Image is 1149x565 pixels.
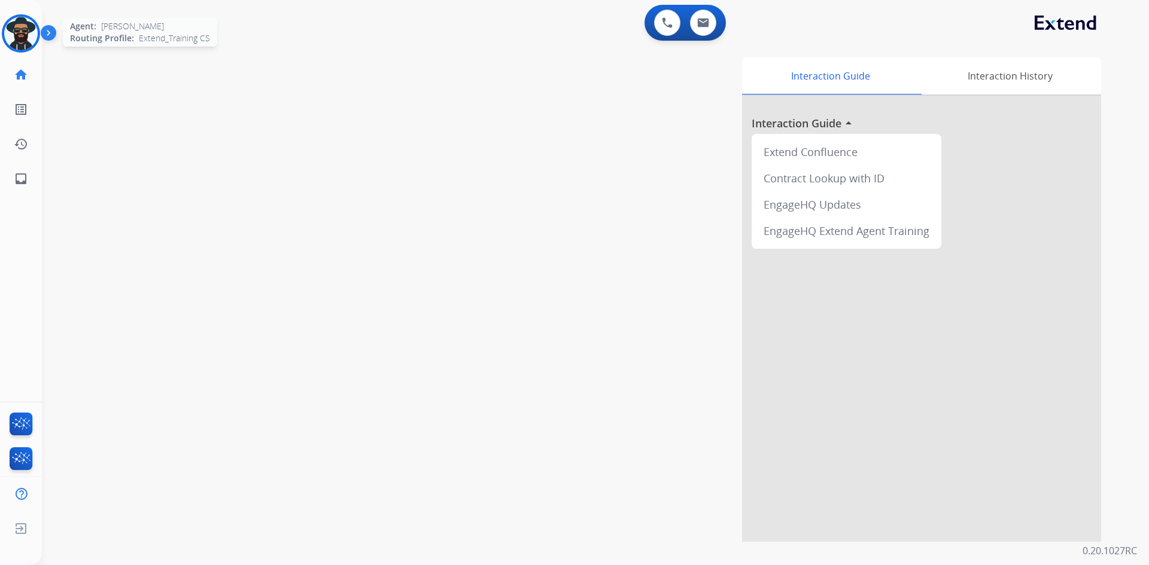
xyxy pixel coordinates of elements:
span: Routing Profile: [70,32,134,44]
span: Extend_Training CS [139,32,210,44]
div: EngageHQ Extend Agent Training [756,218,937,244]
span: [PERSON_NAME] [101,20,164,32]
mat-icon: list_alt [14,102,28,117]
mat-icon: home [14,68,28,82]
img: avatar [4,17,38,50]
div: Interaction History [919,57,1101,94]
div: Contract Lookup with ID [756,165,937,191]
mat-icon: inbox [14,172,28,186]
p: 0.20.1027RC [1083,543,1137,558]
div: Interaction Guide [742,57,919,94]
div: Extend Confluence [756,139,937,165]
span: Agent: [70,20,96,32]
mat-icon: history [14,137,28,151]
div: EngageHQ Updates [756,191,937,218]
